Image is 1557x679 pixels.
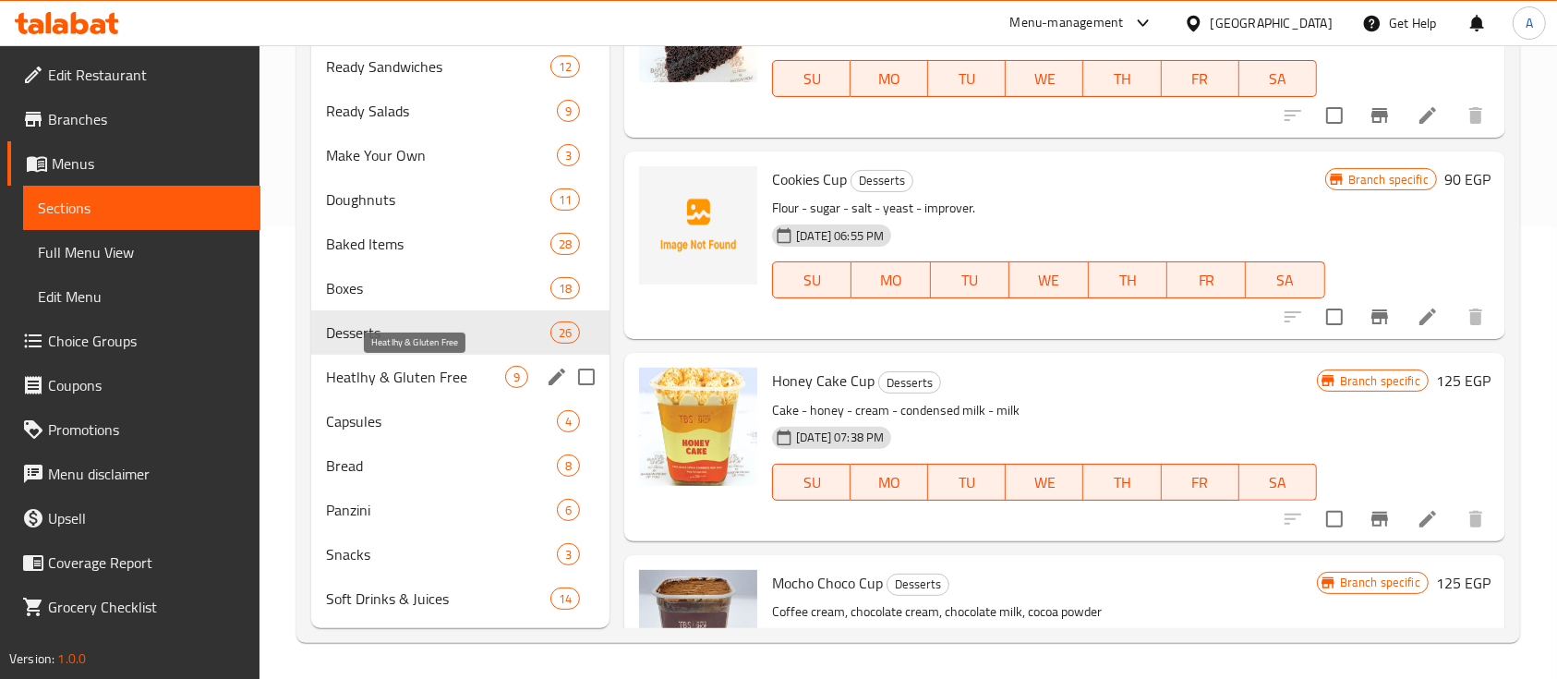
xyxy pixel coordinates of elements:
[326,277,550,299] span: Boxes
[558,413,579,430] span: 4
[23,230,260,274] a: Full Menu View
[557,455,580,477] div: items
[1013,469,1076,496] span: WE
[1253,267,1317,294] span: SA
[1096,267,1160,294] span: TH
[1167,261,1246,298] button: FR
[789,227,891,245] span: [DATE] 06:55 PM
[326,233,550,255] span: Baked Items
[506,369,527,386] span: 9
[1315,500,1354,539] span: Select to update
[1417,104,1439,127] a: Edit menu item
[558,546,579,564] span: 3
[311,133,610,177] div: Make Your Own3
[48,552,246,574] span: Coverage Report
[326,55,550,78] span: Ready Sandwiches
[311,576,610,621] div: Soft Drinks & Juices14
[1436,368,1491,394] h6: 125 EGP
[311,355,610,399] div: Heatlhy & Gluten Free9edit
[7,452,260,496] a: Menu disclaimer
[7,363,260,407] a: Coupons
[1162,464,1239,501] button: FR
[1162,60,1239,97] button: FR
[557,499,580,521] div: items
[772,197,1324,220] p: Flour - sugar - salt - yeast - improver.
[1175,267,1238,294] span: FR
[557,144,580,166] div: items
[543,363,571,391] button: edit
[1417,508,1439,530] a: Edit menu item
[311,44,610,89] div: Ready Sandwiches12
[326,543,557,565] span: Snacks
[1169,469,1232,496] span: FR
[772,569,883,597] span: Mocho Choco Cup
[550,188,580,211] div: items
[558,502,579,519] span: 6
[550,55,580,78] div: items
[887,574,948,595] span: Desserts
[326,455,557,477] span: Bread
[1358,497,1402,541] button: Branch-specific-item
[557,543,580,565] div: items
[1169,66,1232,92] span: FR
[311,222,610,266] div: Baked Items28
[326,144,557,166] span: Make Your Own
[48,418,246,441] span: Promotions
[878,371,941,394] div: Desserts
[7,53,260,97] a: Edit Restaurant
[772,367,875,394] span: Honey Cake Cup
[550,277,580,299] div: items
[1315,297,1354,336] span: Select to update
[931,261,1009,298] button: TU
[326,366,505,388] span: Heatlhy & Gluten Free
[1436,570,1491,596] h6: 125 EGP
[1247,469,1310,496] span: SA
[639,368,757,486] img: Honey Cake Cup
[7,319,260,363] a: Choice Groups
[48,374,246,396] span: Coupons
[1315,96,1354,135] span: Select to update
[851,464,928,501] button: MO
[1247,66,1310,92] span: SA
[551,590,579,608] span: 14
[858,469,921,496] span: MO
[7,407,260,452] a: Promotions
[57,647,86,671] span: 1.0.0
[9,647,54,671] span: Version:
[938,267,1002,294] span: TU
[1017,267,1080,294] span: WE
[326,188,550,211] div: Doughnuts
[326,588,550,610] div: Soft Drinks & Juices
[1358,93,1402,138] button: Branch-specific-item
[551,191,579,209] span: 11
[772,600,1316,624] p: Coffee cream, chocolate cream, chocolate milk, cocoa powder
[1211,13,1333,33] div: [GEOGRAPHIC_DATA]
[772,165,847,193] span: Cookies Cup
[311,310,610,355] div: Desserts26
[550,321,580,344] div: items
[1089,261,1167,298] button: TH
[851,60,928,97] button: MO
[38,241,246,263] span: Full Menu View
[558,103,579,120] span: 9
[550,588,580,610] div: items
[1454,497,1498,541] button: delete
[1454,93,1498,138] button: delete
[48,330,246,352] span: Choice Groups
[326,499,557,521] div: Panzini
[326,321,550,344] span: Desserts
[858,66,921,92] span: MO
[935,66,998,92] span: TU
[789,429,891,446] span: [DATE] 07:38 PM
[23,274,260,319] a: Edit Menu
[326,100,557,122] div: Ready Salads
[639,166,757,285] img: Cookies Cup
[551,324,579,342] span: 26
[928,60,1006,97] button: TU
[311,89,610,133] div: Ready Salads9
